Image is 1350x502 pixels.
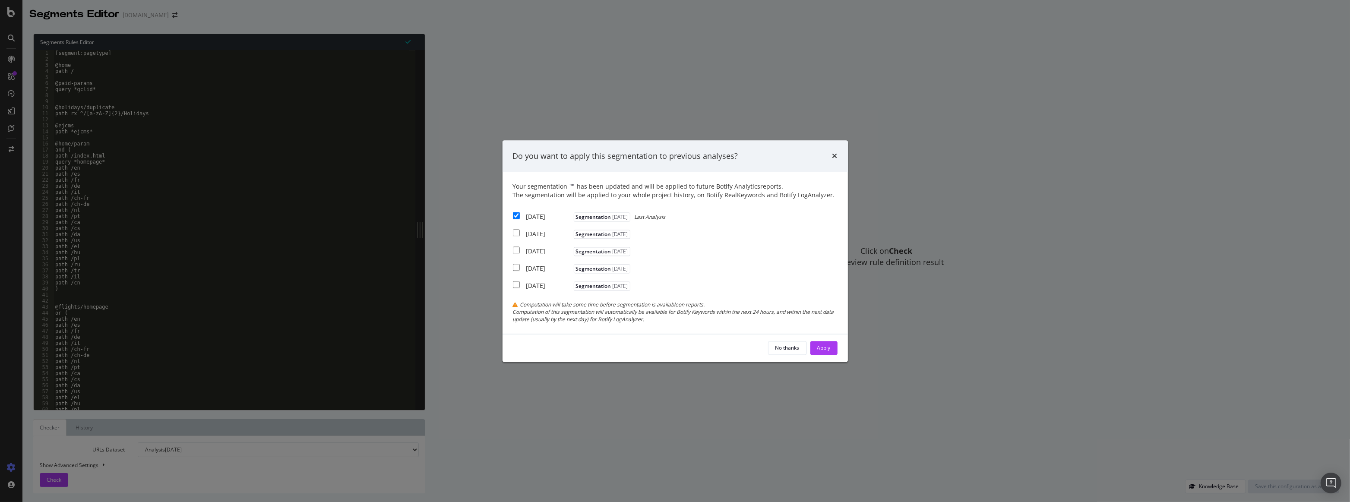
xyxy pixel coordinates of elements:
[810,341,838,355] button: Apply
[611,231,628,238] span: [DATE]
[611,265,628,273] span: [DATE]
[513,191,838,200] div: The segmentation will be applied to your whole project history, on Botify RealKeywords and Botify...
[775,344,800,351] div: No thanks
[574,247,630,256] span: Segmentation
[526,282,572,290] div: [DATE]
[526,265,572,273] div: [DATE]
[570,183,575,191] span: " "
[526,213,572,221] div: [DATE]
[611,214,628,221] span: [DATE]
[520,301,705,309] span: Computation will take some time before segmentation is available on reports.
[574,282,630,291] span: Segmentation
[768,341,807,355] button: No thanks
[574,230,630,239] span: Segmentation
[1321,473,1341,493] div: Open Intercom Messenger
[635,214,666,221] span: Last Analysis
[574,213,630,222] span: Segmentation
[574,265,630,274] span: Segmentation
[526,230,572,239] div: [DATE]
[503,140,848,362] div: modal
[513,183,838,200] div: Your segmentation has been updated and will be applied to future Botify Analytics reports.
[526,247,572,256] div: [DATE]
[513,309,838,323] div: Computation of this segmentation will automatically be available for Botify Keywords within the n...
[817,344,831,351] div: Apply
[611,283,628,290] span: [DATE]
[611,248,628,256] span: [DATE]
[832,151,838,162] div: times
[513,151,738,162] div: Do you want to apply this segmentation to previous analyses?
